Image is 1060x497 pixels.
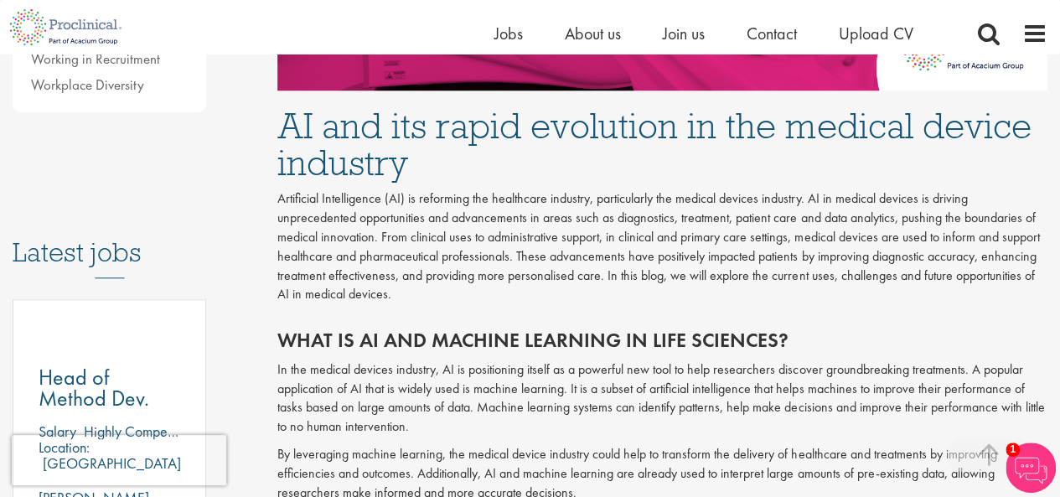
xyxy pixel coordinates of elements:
[39,363,149,412] span: Head of Method Dev.
[277,189,1047,304] p: Artificial Intelligence (AI) is reforming the healthcare industry, particularly the medical devic...
[84,422,236,441] p: Highly Competitive Salary
[31,75,144,94] a: Workplace Diversity
[839,23,913,44] a: Upload CV
[747,23,797,44] a: Contact
[277,107,1047,181] h1: AI and its rapid evolution in the medical device industry
[277,329,1047,351] h2: What is AI and machine learning in life sciences?
[31,49,160,68] a: Working in Recruitment
[663,23,705,44] a: Join us
[494,23,523,44] a: Jobs
[39,367,180,409] a: Head of Method Dev.
[39,422,76,441] span: Salary
[565,23,621,44] a: About us
[1006,443,1056,493] img: Chatbot
[13,196,206,278] h3: Latest jobs
[12,435,226,485] iframe: reCAPTCHA
[277,360,1047,437] p: In the medical devices industry, AI is positioning itself as a powerful new tool to help research...
[1006,443,1020,457] span: 1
